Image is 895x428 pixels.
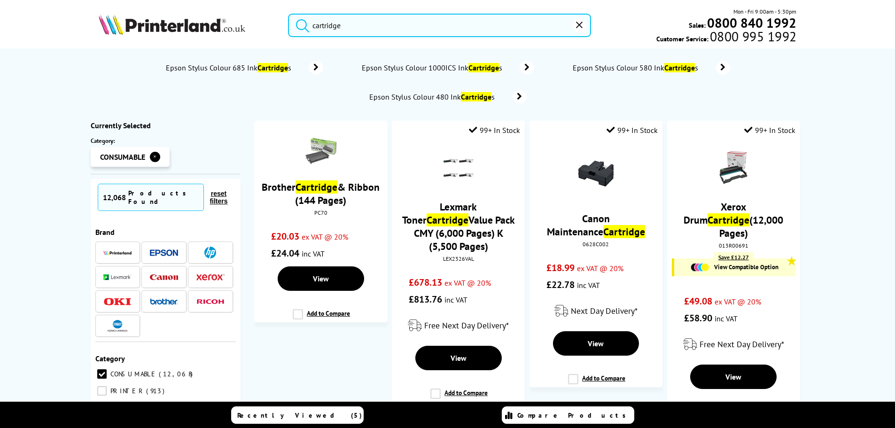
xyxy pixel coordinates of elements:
span: £813.76 [409,293,442,305]
img: Epson [150,249,178,257]
a: View [553,331,639,356]
label: Add to Compare [293,309,350,327]
span: inc VAT [302,249,325,258]
div: 99+ In Stock [744,125,795,135]
div: LEX2326VAL [399,255,518,262]
img: Canon [150,274,178,280]
label: Add to Compare [568,374,625,392]
mark: Cartridge [257,63,288,72]
span: View [588,339,604,348]
span: Free Next Day Delivery* [700,339,784,350]
b: 0800 840 1992 [707,14,796,31]
div: modal_delivery [534,298,658,324]
a: Xerox DrumCartridge(12,000 Pages) [684,200,783,240]
a: Canon MaintenanceCartridge [547,212,645,238]
img: Lexmark [103,274,132,280]
span: ex VAT @ 20% [715,297,761,306]
img: Xerox-013R00691-Drum-Small.gif [717,151,750,184]
img: Ricoh [196,299,225,304]
span: PRINTER [108,387,145,395]
span: ex VAT @ 20% [444,278,491,288]
img: Printerland Logo [99,14,245,35]
img: Cartridges [691,263,709,272]
div: Save £12.27 [714,252,754,262]
label: Add to Compare [430,389,488,406]
span: Epson Stylus Colour 480 Ink s [368,92,498,101]
a: Epson Stylus Colour 685 InkCartridges [165,61,323,74]
span: 0800 995 1992 [708,32,796,41]
mark: Cartridge [468,63,499,72]
a: View [690,365,777,389]
div: Currently Selected [91,121,241,130]
img: Brother [150,298,178,305]
a: BrotherCartridge& Ribbon (144 Pages) [262,180,380,207]
span: £58.90 [684,312,712,324]
img: Konica Minolta [108,320,128,332]
div: modal_delivery [397,312,520,339]
a: Recently Viewed (5) [231,406,364,424]
span: Category [95,354,125,363]
img: HP [204,247,216,258]
div: PC70 [261,209,380,216]
a: Lexmark TonerCartridgeValue Pack CMY (6,000 Pages) K (5,500 Pages) [402,200,515,253]
mark: Cartridge [708,213,749,226]
span: View [451,353,467,363]
div: 99+ In Stock [469,125,520,135]
span: CONSUMABLE [108,370,158,378]
span: View [725,372,741,381]
span: View Compatible Option [714,263,778,271]
span: £24.04 [271,247,299,259]
mark: Cartridge [296,180,337,194]
mark: Cartridge [603,225,645,238]
span: Mon - Fri 9:00am - 5:30pm [733,7,796,16]
div: 99+ In Stock [607,125,658,135]
span: Category : [91,137,196,145]
span: inc VAT [715,314,738,323]
a: Epson Stylus Colour 1000ICS InkCartridges [361,61,534,74]
span: Epson Stylus Colour 1000ICS Ink s [361,63,506,72]
mark: Cartridge [461,92,491,101]
span: Next Day Delivery* [571,305,638,316]
div: 0628C002 [537,241,655,248]
a: Epson Stylus Colour 480 InkCartridges [368,90,527,103]
a: 0800 840 1992 [706,18,796,27]
span: Brand [95,227,115,237]
span: Sales: [689,21,706,30]
button: reset filters [204,189,233,205]
span: ex VAT @ 20% [577,264,623,273]
mark: Cartridge [427,213,468,226]
span: inc VAT [444,295,467,304]
span: £49.08 [684,295,712,307]
button: ✕ [150,152,160,162]
span: £678.13 [409,276,442,288]
span: Recently Viewed (5) [237,411,362,420]
img: Xerox [196,274,225,280]
img: MC-20-SMALL.gif [574,151,618,196]
span: £20.03 [271,230,299,242]
a: Compare Products [502,406,634,424]
img: lexmark-xc2326-cmyk-bundle-small.png [442,151,475,184]
img: OR17900000132002.gif [304,137,337,164]
span: Epson Stylus Colour 685 Ink s [165,63,295,72]
span: 12,068 [159,370,195,378]
a: Printerland Logo [99,14,277,37]
span: ex VAT @ 20% [302,232,348,241]
a: View [415,346,502,370]
mark: Cartridge [664,63,695,72]
span: £18.99 [546,262,575,274]
input: PRINTER 913 [97,386,107,396]
img: Printerland [103,250,132,255]
div: Products Found [128,189,199,206]
span: inc VAT [577,280,600,290]
span: Customer Service: [656,32,796,43]
span: 913 [146,387,167,395]
a: View [278,266,364,291]
span: Free Next Day Delivery* [424,320,509,331]
input: CONSUMABLE 12,068 [97,369,107,379]
span: View [313,274,329,283]
a: Epson Stylus Colour 580 InkCartridges [572,61,730,74]
span: Compare Products [517,411,631,420]
span: £22.78 [546,279,575,291]
img: OKI [103,298,132,306]
span: CONSUMABLE [100,152,145,162]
